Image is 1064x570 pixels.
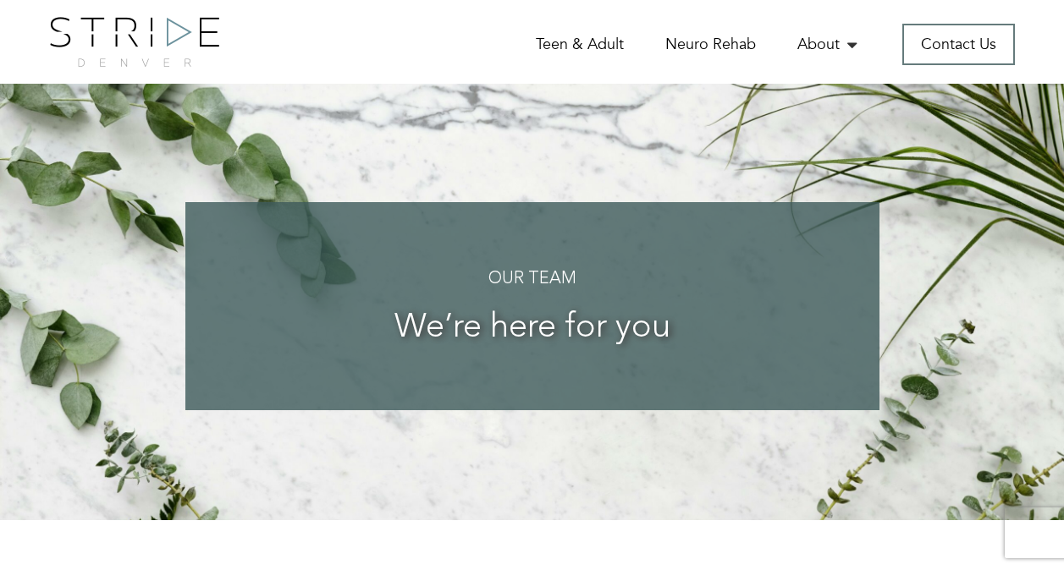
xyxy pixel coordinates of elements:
a: Contact Us [902,24,1015,65]
img: logo.png [50,17,219,67]
h3: We’re here for you [219,310,846,347]
a: Teen & Adult [536,34,624,55]
a: Neuro Rehab [665,34,756,55]
a: About [797,34,861,55]
h4: Our Team [219,270,846,288]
